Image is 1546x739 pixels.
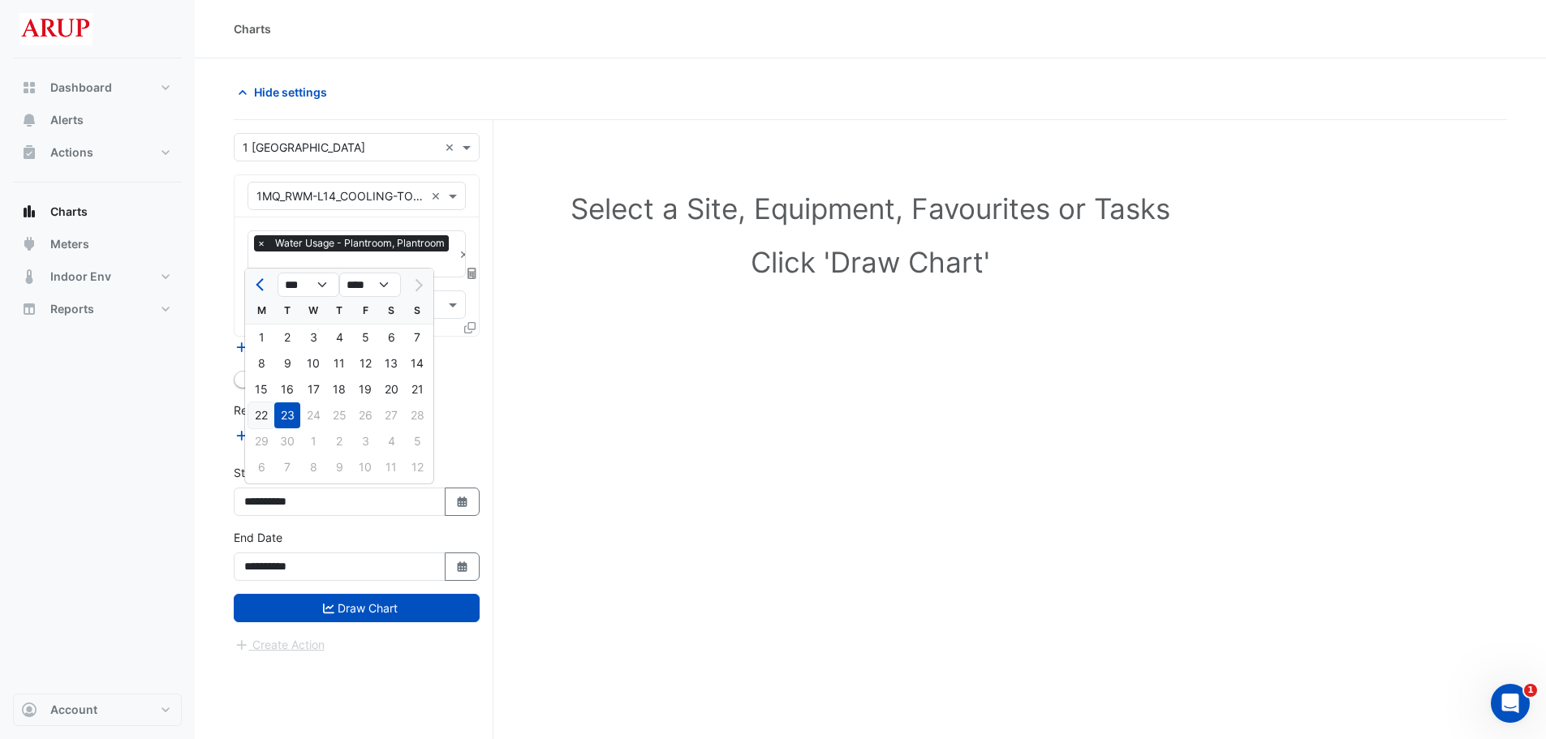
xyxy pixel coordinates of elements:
span: × [254,235,269,251]
div: Charts [234,20,271,37]
button: Dashboard [13,71,182,104]
iframe: Intercom live chat [1491,684,1530,723]
button: Reports [13,293,182,325]
span: Clone Favourites and Tasks from this Equipment to other Equipment [464,320,476,334]
div: Thursday, September 11, 2025 [326,350,352,376]
div: Wednesday, September 10, 2025 [300,350,326,376]
button: Indoor Env [13,260,182,293]
div: Tuesday, September 2, 2025 [274,324,300,350]
div: 4 [326,324,352,350]
div: 13 [378,350,404,376]
div: 12 [352,350,378,376]
button: Previous month [252,272,271,298]
div: 18 [326,376,352,402]
div: 21 [404,376,430,402]
div: 3 [300,324,326,350]
div: 22 [248,402,274,428]
div: T [274,298,300,324]
app-icon: Meters [21,236,37,252]
div: Thursday, September 18, 2025 [326,376,352,402]
button: Meters [13,228,182,260]
div: Friday, September 12, 2025 [352,350,378,376]
app-icon: Dashboard [21,79,37,96]
div: Tuesday, September 16, 2025 [274,376,300,402]
h1: Click 'Draw Chart' [269,245,1471,279]
span: Charts [50,204,88,220]
span: Meters [50,236,89,252]
button: Add Reference Line [234,426,355,445]
button: Alerts [13,104,182,136]
app-icon: Charts [21,204,37,220]
div: Saturday, September 6, 2025 [378,324,404,350]
span: Hide settings [254,84,327,101]
div: 10 [300,350,326,376]
app-escalated-ticket-create-button: Please draw the charts first [234,637,325,651]
fa-icon: Select Date [455,560,470,574]
div: Wednesday, September 17, 2025 [300,376,326,402]
div: S [378,298,404,324]
button: Draw Chart [234,594,480,622]
div: 16 [274,376,300,402]
button: Add Equipment [234,337,332,356]
app-icon: Actions [21,144,37,161]
span: Clear [445,139,459,156]
div: 8 [248,350,274,376]
div: S [404,298,430,324]
fa-icon: Select Date [455,495,470,509]
app-icon: Alerts [21,112,37,128]
div: Tuesday, September 23, 2025 [274,402,300,428]
div: Monday, September 15, 2025 [248,376,274,402]
div: Tuesday, September 9, 2025 [274,350,300,376]
div: 20 [378,376,404,402]
button: Actions [13,136,182,169]
span: Reports [50,301,94,317]
span: Account [50,702,97,718]
div: M [248,298,274,324]
div: 15 [248,376,274,402]
div: 2 [274,324,300,350]
div: Monday, September 8, 2025 [248,350,274,376]
div: 14 [404,350,430,376]
span: Choose Function [465,266,480,280]
div: 17 [300,376,326,402]
div: 1 [248,324,274,350]
span: Clear [459,246,469,263]
label: End Date [234,529,282,546]
app-icon: Indoor Env [21,269,37,285]
span: Clear [431,187,445,204]
select: Select year [339,273,401,297]
div: 11 [326,350,352,376]
span: Dashboard [50,79,112,96]
button: Account [13,694,182,726]
div: Sunday, September 7, 2025 [404,324,430,350]
div: 7 [404,324,430,350]
div: W [300,298,326,324]
span: Water Usage - Plantroom, Plantroom [271,235,449,251]
div: F [352,298,378,324]
div: 5 [352,324,378,350]
div: Friday, September 5, 2025 [352,324,378,350]
span: Indoor Env [50,269,111,285]
button: Charts [13,195,182,228]
h1: Select a Site, Equipment, Favourites or Tasks [269,191,1471,226]
span: Alerts [50,112,84,128]
app-icon: Reports [21,301,37,317]
div: 9 [274,350,300,376]
div: 6 [378,324,404,350]
div: 19 [352,376,378,402]
div: Friday, September 19, 2025 [352,376,378,402]
div: Wednesday, September 3, 2025 [300,324,326,350]
div: Monday, September 1, 2025 [248,324,274,350]
span: 1 [1524,684,1537,697]
div: Sunday, September 21, 2025 [404,376,430,402]
div: Saturday, September 20, 2025 [378,376,404,402]
select: Select month [278,273,339,297]
div: Thursday, September 4, 2025 [326,324,352,350]
div: T [326,298,352,324]
label: Start Date [234,464,288,481]
div: Saturday, September 13, 2025 [378,350,404,376]
div: 23 [274,402,300,428]
span: Actions [50,144,93,161]
img: Company Logo [19,13,93,45]
label: Reference Lines [234,402,319,419]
